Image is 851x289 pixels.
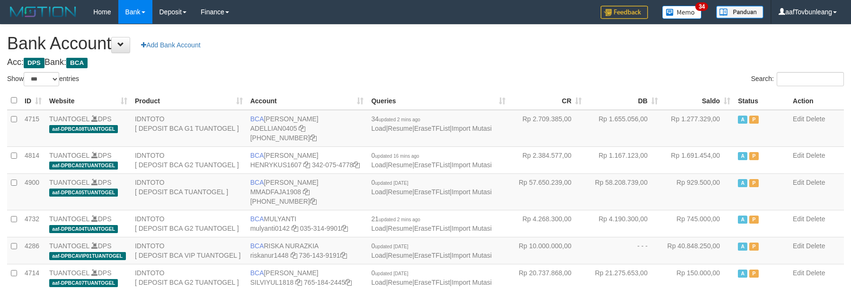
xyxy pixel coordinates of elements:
span: aaf-DPBCA08TUANTOGEL [49,125,118,133]
a: EraseTFList [414,225,450,232]
a: TUANTOGEL [49,179,89,186]
span: 0 [371,179,408,186]
a: Import Mutasi [452,161,492,169]
td: Rp 57.650.239,00 [509,173,585,210]
a: EraseTFList [414,252,450,259]
a: TUANTOGEL [49,215,89,223]
a: TUANTOGEL [49,115,89,123]
span: 34 [695,2,708,11]
a: Import Mutasi [452,279,492,286]
span: | | | [371,115,492,132]
td: RISKA NURAZKIA 736-143-9191 [247,237,368,264]
td: Rp 4.190.300,00 [585,210,662,237]
span: BCA [250,242,264,250]
a: EraseTFList [414,125,450,132]
span: Paused [749,152,759,160]
span: Active [738,216,747,224]
th: Saldo: activate to sort column ascending [662,91,734,110]
a: HENRYKUS1607 [250,161,302,169]
span: 21 [371,215,420,223]
a: Load [371,252,386,259]
td: DPS [45,110,131,147]
span: Paused [749,216,759,224]
td: 4900 [21,173,45,210]
a: Delete [806,242,825,250]
span: Active [738,243,747,251]
span: Active [738,116,747,124]
td: [PERSON_NAME] [PHONE_NUMBER] [247,110,368,147]
span: aaf-DPBCAVIP01TUANTOGEL [49,252,126,260]
td: Rp 1.277.329,00 [662,110,734,147]
a: mulyanti0142 [250,225,290,232]
a: Add Bank Account [135,37,206,53]
span: Active [738,270,747,278]
span: BCA [66,58,88,68]
span: Paused [749,116,759,124]
span: updated 2 mins ago [379,217,420,222]
img: panduan.png [716,6,763,18]
td: Rp 745.000,00 [662,210,734,237]
a: Delete [806,152,825,159]
a: Copy riskanur1448 to clipboard [291,252,297,259]
td: Rp 2.384.577,00 [509,146,585,173]
a: Resume [388,161,412,169]
span: updated [DATE] [375,181,408,186]
a: Resume [388,188,412,196]
span: | | | [371,269,492,286]
a: Delete [806,215,825,223]
span: BCA [250,115,264,123]
span: Active [738,152,747,160]
th: DB: activate to sort column ascending [585,91,662,110]
td: Rp 1.655.056,00 [585,110,662,147]
td: Rp 58.208.739,00 [585,173,662,210]
a: Import Mutasi [452,125,492,132]
label: Show entries [7,72,79,86]
span: BCA [250,152,264,159]
span: updated [DATE] [375,271,408,276]
a: Resume [388,252,412,259]
th: Action [789,91,844,110]
th: CR: activate to sort column ascending [509,91,585,110]
span: 0 [371,242,408,250]
span: 0 [371,269,408,277]
td: Rp 929.500,00 [662,173,734,210]
td: - - - [585,237,662,264]
a: EraseTFList [414,279,450,286]
td: Rp 10.000.000,00 [509,237,585,264]
span: Paused [749,243,759,251]
td: IDNTOTO [ DEPOSIT BCA G1 TUANTOGEL ] [131,110,247,147]
td: MULYANTI 035-314-9901 [247,210,368,237]
td: 4814 [21,146,45,173]
a: Copy 0353149901 to clipboard [341,225,348,232]
a: Edit [793,152,804,159]
a: Copy SILVIYUL1818 to clipboard [295,279,302,286]
th: Queries: activate to sort column ascending [367,91,509,110]
td: Rp 1.691.454,00 [662,146,734,173]
img: MOTION_logo.png [7,5,79,19]
th: ID: activate to sort column ascending [21,91,45,110]
a: riskanur1448 [250,252,289,259]
td: DPS [45,173,131,210]
input: Search: [777,72,844,86]
select: Showentries [24,72,59,86]
td: DPS [45,146,131,173]
td: DPS [45,210,131,237]
span: BCA [250,215,264,223]
td: Rp 2.709.385,00 [509,110,585,147]
a: Copy MMADFAJA1908 to clipboard [303,188,310,196]
td: DPS [45,237,131,264]
a: Import Mutasi [452,252,492,259]
a: Copy mulyanti0142 to clipboard [292,225,298,232]
a: Copy 4062282031 to clipboard [310,198,317,205]
a: EraseTFList [414,188,450,196]
img: Button%20Memo.svg [662,6,702,19]
label: Search: [751,72,844,86]
a: Resume [388,279,412,286]
th: Status [734,91,789,110]
span: Paused [749,270,759,278]
td: [PERSON_NAME] 342-075-4778 [247,146,368,173]
a: EraseTFList [414,161,450,169]
td: IDNTOTO [ DEPOSIT BCA G2 TUANTOGEL ] [131,146,247,173]
a: Resume [388,125,412,132]
a: Copy 7361439191 to clipboard [340,252,347,259]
